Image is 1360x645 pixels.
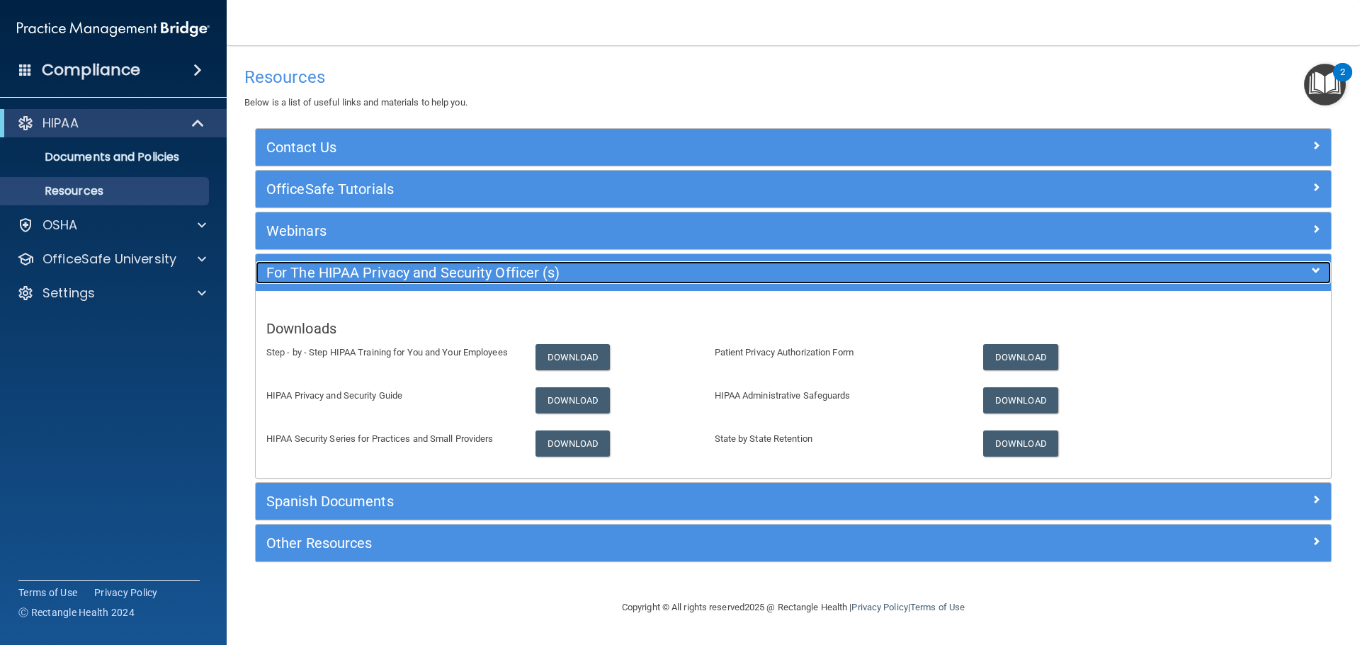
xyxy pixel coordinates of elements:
h5: Contact Us [266,139,1052,155]
p: HIPAA Privacy and Security Guide [266,387,514,404]
p: HIPAA Security Series for Practices and Small Providers [266,430,514,447]
h4: Resources [244,68,1342,86]
p: Step - by - Step HIPAA Training for You and Your Employees [266,344,514,361]
p: Documents and Policies [9,150,203,164]
a: OfficeSafe University [17,251,206,268]
p: Patient Privacy Authorization Form [715,344,963,361]
p: Settings [42,285,95,302]
a: Terms of Use [910,602,965,612]
p: OSHA [42,217,78,234]
h5: Downloads [266,321,1320,336]
a: Privacy Policy [94,586,158,600]
h5: Other Resources [266,535,1052,551]
h5: For The HIPAA Privacy and Security Officer (s) [266,265,1052,280]
a: Download [983,344,1058,370]
p: State by State Retention [715,430,963,447]
a: Download [535,387,611,413]
a: Webinars [266,219,1320,242]
span: Ⓒ Rectangle Health 2024 [18,605,135,620]
a: Download [983,430,1058,457]
div: Copyright © All rights reserved 2025 @ Rectangle Health | | [535,585,1052,630]
p: Resources [9,184,203,198]
a: Other Resources [266,532,1320,554]
a: Download [535,344,611,370]
a: Settings [17,285,206,302]
p: HIPAA [42,115,79,132]
h5: Spanish Documents [266,493,1052,509]
h5: OfficeSafe Tutorials [266,181,1052,197]
a: HIPAA [17,115,205,132]
a: OfficeSafe Tutorials [266,178,1320,200]
a: OSHA [17,217,206,234]
h4: Compliance [42,60,140,80]
h5: Webinars [266,223,1052,239]
div: 2 [1340,72,1345,91]
button: Open Resource Center, 2 new notifications [1304,64,1346,105]
a: Download [983,387,1058,413]
p: HIPAA Administrative Safeguards [715,387,963,404]
p: OfficeSafe University [42,251,176,268]
a: Download [535,430,611,457]
a: Terms of Use [18,586,77,600]
a: Privacy Policy [851,602,907,612]
a: Spanish Documents [266,490,1320,513]
a: For The HIPAA Privacy and Security Officer (s) [266,261,1320,284]
a: Contact Us [266,136,1320,159]
img: PMB logo [17,15,210,43]
span: Below is a list of useful links and materials to help you. [244,97,467,108]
